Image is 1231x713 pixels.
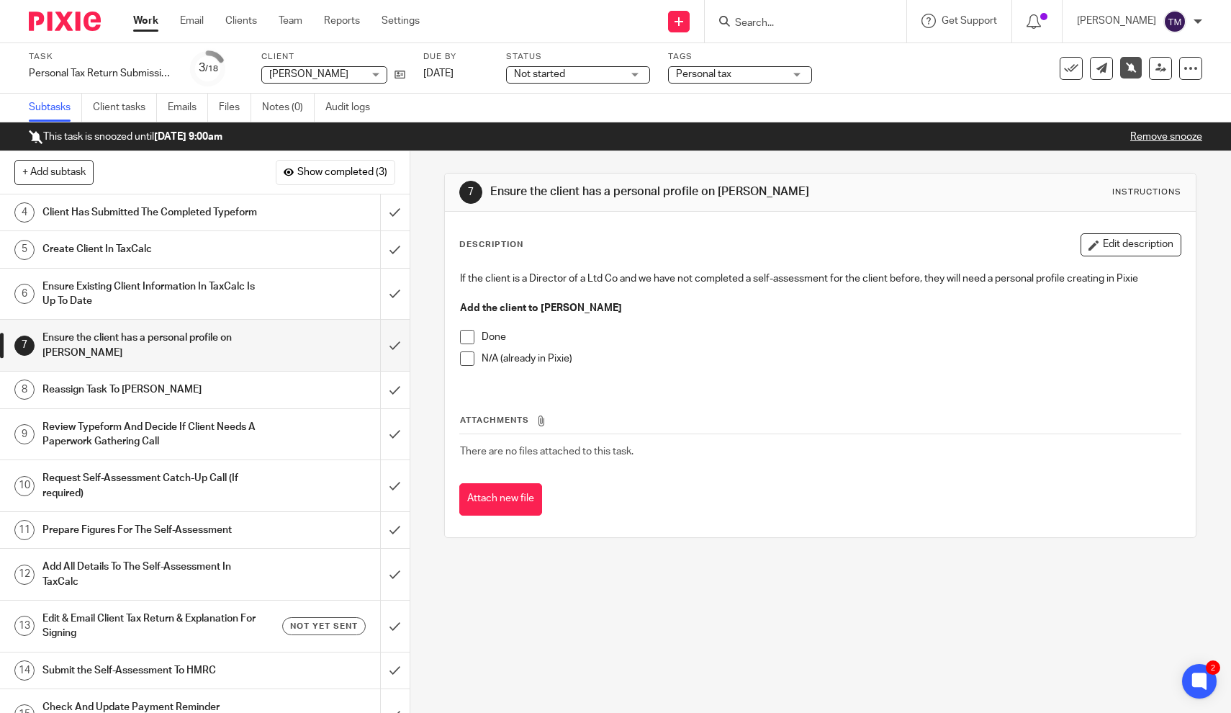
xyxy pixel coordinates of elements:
span: Get Support [942,16,997,26]
img: Pixie [29,12,101,31]
b: [DATE] 9:00am [154,132,222,142]
a: Files [219,94,251,122]
div: 3 [199,60,218,76]
a: Notes (0) [262,94,315,122]
span: Not yet sent [290,620,358,632]
h1: Reassign Task To [PERSON_NAME] [42,379,258,400]
div: Personal Tax Return Submission - Monthly Ltd Co Directors (included in fee) [29,66,173,81]
h1: Request Self-Assessment Catch-Up Call (If required) [42,467,258,504]
div: 7 [459,181,482,204]
a: Email [180,14,204,28]
button: Edit description [1081,233,1181,256]
span: Personal tax [676,69,731,79]
h1: Client Has Submitted The Completed Typeform [42,202,258,223]
span: Not started [514,69,565,79]
div: 13 [14,616,35,636]
label: Due by [423,51,488,63]
p: [PERSON_NAME] [1077,14,1156,28]
div: 12 [14,565,35,585]
a: Emails [168,94,208,122]
div: 14 [14,660,35,681]
a: Team [279,14,302,28]
div: Instructions [1112,187,1181,198]
p: If the client is a Director of a Ltd Co and we have not completed a self-assessment for the clien... [460,272,1181,286]
p: N/A (already in Pixie) [482,351,1181,366]
label: Task [29,51,173,63]
div: 6 [14,284,35,304]
a: Remove snooze [1130,132,1202,142]
a: Work [133,14,158,28]
img: svg%3E [1163,10,1186,33]
a: Settings [382,14,420,28]
div: 10 [14,476,35,496]
span: [PERSON_NAME] [269,69,348,79]
div: 4 [14,202,35,223]
div: 5 [14,240,35,260]
a: Subtasks [29,94,82,122]
button: Show completed (3) [276,160,395,184]
a: Audit logs [325,94,381,122]
div: 7 [14,336,35,356]
div: 9 [14,424,35,444]
strong: Add the client to [PERSON_NAME] [460,303,622,313]
h1: Ensure the client has a personal profile on [PERSON_NAME] [490,184,852,199]
span: [DATE] [423,68,454,79]
h1: Edit & Email Client Tax Return & Explanation For Signing [42,608,258,645]
h1: Create Client In TaxCalc [42,238,258,260]
span: There are no files attached to this task. [460,447,633,457]
label: Client [261,51,405,63]
div: 2 [1206,660,1220,675]
p: Description [459,239,523,251]
div: 8 [14,380,35,400]
h1: Ensure Existing Client Information In TaxCalc Is Up To Date [42,276,258,313]
h1: Add All Details To The Self-Assessment In TaxCalc [42,556,258,593]
p: This task is snoozed until [29,130,222,144]
h1: Prepare Figures For The Self-Assessment [42,519,258,541]
span: Show completed (3) [297,167,387,179]
label: Tags [668,51,812,63]
h1: Review Typeform And Decide If Client Needs A Paperwork Gathering Call [42,416,258,453]
div: 11 [14,520,35,540]
h1: Submit the Self-Assessment To HMRC [42,660,258,681]
input: Search [734,17,863,30]
a: Client tasks [93,94,157,122]
button: Attach new file [459,483,542,516]
a: Reports [324,14,360,28]
small: /18 [205,65,218,73]
a: Clients [225,14,257,28]
p: Done [482,330,1181,344]
button: + Add subtask [14,160,94,184]
h1: Ensure the client has a personal profile on [PERSON_NAME] [42,327,258,364]
label: Status [506,51,650,63]
span: Attachments [460,416,529,424]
